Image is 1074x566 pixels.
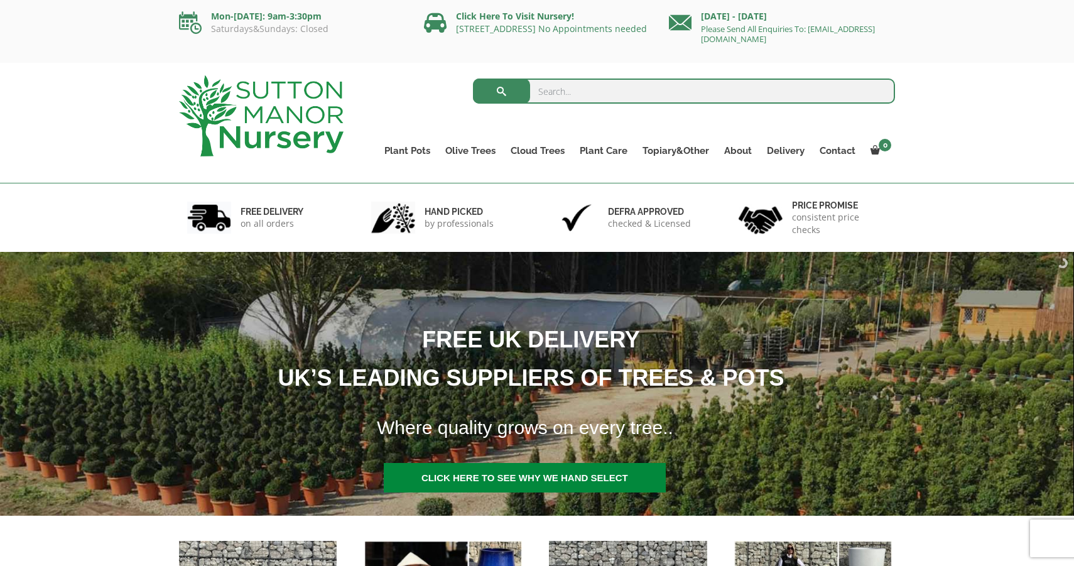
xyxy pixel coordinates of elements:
a: Contact [812,142,863,160]
img: 1.jpg [187,202,231,234]
a: Click Here To Visit Nursery! [456,10,574,22]
h6: FREE DELIVERY [241,206,303,217]
p: consistent price checks [792,211,887,236]
p: [DATE] - [DATE] [669,9,895,24]
a: 0 [863,142,895,160]
a: Olive Trees [438,142,503,160]
p: on all orders [241,217,303,230]
img: 3.jpg [555,202,599,234]
p: by professionals [425,217,494,230]
a: [STREET_ADDRESS] No Appointments needed [456,23,647,35]
a: About [717,142,759,160]
a: Delivery [759,142,812,160]
h6: Defra approved [608,206,691,217]
h1: FREE UK DELIVERY UK’S LEADING SUPPLIERS OF TREES & POTS [69,320,977,397]
a: Plant Pots [377,142,438,160]
h6: Price promise [792,200,887,211]
a: Plant Care [572,142,635,160]
a: Topiary&Other [635,142,717,160]
p: checked & Licensed [608,217,691,230]
h6: hand picked [425,206,494,217]
a: Please Send All Enquiries To: [EMAIL_ADDRESS][DOMAIN_NAME] [701,23,875,45]
p: Mon-[DATE]: 9am-3:30pm [179,9,405,24]
input: Search... [473,79,896,104]
p: Saturdays&Sundays: Closed [179,24,405,34]
img: 2.jpg [371,202,415,234]
img: logo [179,75,344,156]
img: 4.jpg [739,199,783,237]
h1: Where quality grows on every tree.. [361,409,979,447]
a: Cloud Trees [503,142,572,160]
span: 0 [879,139,891,151]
